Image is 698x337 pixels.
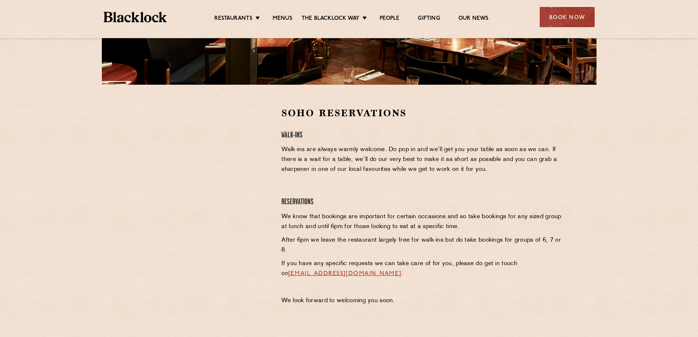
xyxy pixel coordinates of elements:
[281,145,562,175] p: Walk-ins are always warmly welcome. Do pop in and we’ll get you your table as soon as we can. If ...
[380,15,399,23] a: People
[281,296,562,306] p: We look forward to welcoming you soon.
[281,131,562,140] h4: Walk-Ins
[281,235,562,255] p: After 6pm we leave the restaurant largely free for walk-ins but do take bookings for groups of 6,...
[214,15,252,23] a: Restaurants
[281,259,562,279] p: If you have any specific requests we can take care of for you, please do get in touch on .
[281,212,562,232] p: We know that bookings are important for certain occasions and so take bookings for any sized grou...
[281,197,562,207] h4: Reservations
[302,15,359,23] a: The Blacklock Way
[288,271,401,276] a: [EMAIL_ADDRESS][DOMAIN_NAME]
[458,15,489,23] a: Our News
[273,15,292,23] a: Menus
[281,107,562,120] h2: Soho Reservations
[104,12,167,22] img: BL_Textured_Logo-footer-cropped.svg
[418,15,440,23] a: Gifting
[162,107,244,217] iframe: OpenTable make booking widget
[540,7,595,27] div: Book Now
